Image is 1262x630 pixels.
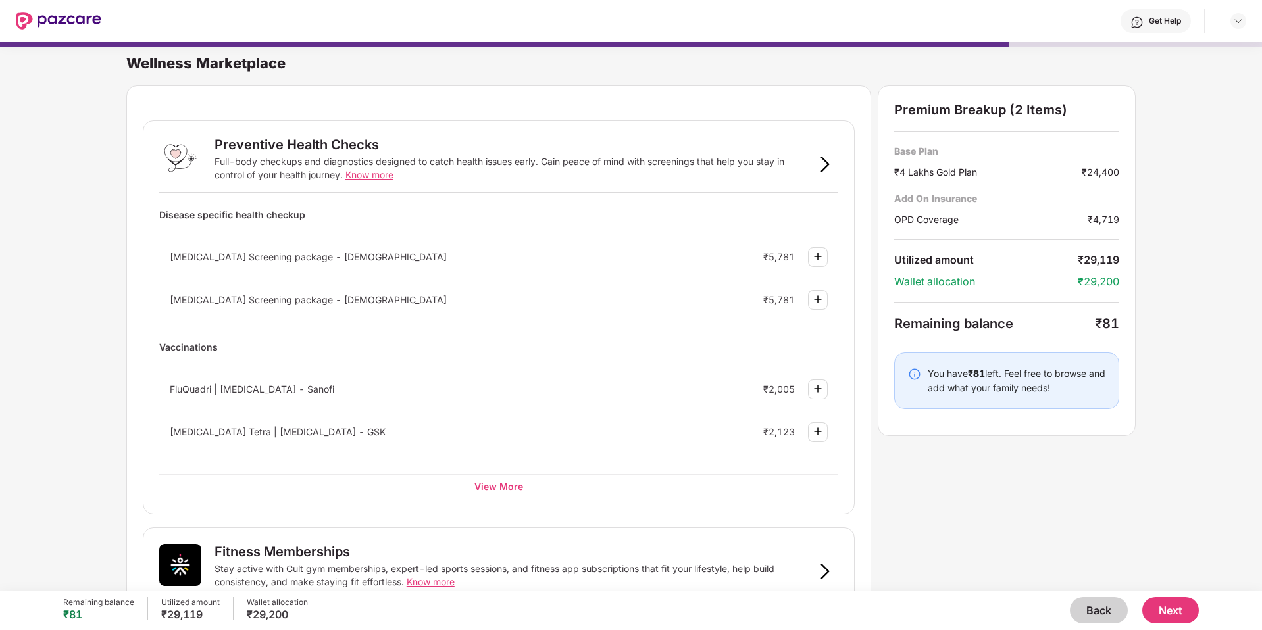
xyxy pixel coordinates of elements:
button: Next [1142,597,1199,623]
div: ₹4 Lakhs Gold Plan [894,165,1082,179]
img: Preventive Health Checks [159,137,201,179]
div: Remaining balance [894,316,1095,331]
img: svg+xml;base64,PHN2ZyBpZD0iRHJvcGRvd24tMzJ4MzIiIHhtbG5zPSJodHRwOi8vd3d3LnczLm9yZy8yMDAwL3N2ZyIgd2... [1233,16,1244,26]
div: Add On Insurance [894,192,1119,205]
span: Know more [345,169,393,180]
img: svg+xml;base64,PHN2ZyBpZD0iSW5mby0yMHgyMCIgeG1sbnM9Imh0dHA6Ly93d3cudzMub3JnLzIwMDAvc3ZnIiB3aWR0aD... [908,368,921,381]
span: [MEDICAL_DATA] Tetra | [MEDICAL_DATA] - GSK [170,426,386,437]
div: ₹2,123 [763,426,795,437]
div: ₹29,119 [1078,253,1119,267]
div: ₹2,005 [763,383,795,395]
div: Remaining balance [63,597,134,608]
img: svg+xml;base64,PHN2ZyBpZD0iUGx1cy0zMngzMiIgeG1sbnM9Imh0dHA6Ly93d3cudzMub3JnLzIwMDAvc3ZnIiB3aWR0aD... [810,424,826,439]
img: Fitness Memberships [159,544,201,586]
div: Base Plan [894,145,1119,157]
div: Utilized amount [894,253,1078,267]
div: You have left. Feel free to browse and add what your family needs! [928,366,1105,395]
div: Stay active with Cult gym memberships, expert-led sports sessions, and fitness app subscriptions ... [215,562,812,589]
div: ₹24,400 [1082,165,1119,179]
div: Premium Breakup (2 Items) [894,102,1119,118]
div: Disease specific health checkup [159,203,838,226]
div: ₹81 [1095,316,1119,331]
div: ₹5,781 [763,251,795,262]
img: svg+xml;base64,PHN2ZyB3aWR0aD0iOSIgaGVpZ2h0PSIxNiIgdmlld0JveD0iMCAwIDkgMTYiIGZpbGw9Im5vbmUiIHhtbG... [817,564,833,579]
img: svg+xml;base64,PHN2ZyBpZD0iUGx1cy0zMngzMiIgeG1sbnM9Imh0dHA6Ly93d3cudzMub3JnLzIwMDAvc3ZnIiB3aWR0aD... [810,381,826,397]
div: OPD Coverage [894,212,1088,226]
div: View More [159,474,838,498]
img: svg+xml;base64,PHN2ZyBpZD0iSGVscC0zMngzMiIgeG1sbnM9Imh0dHA6Ly93d3cudzMub3JnLzIwMDAvc3ZnIiB3aWR0aD... [1130,16,1144,29]
div: ₹5,781 [763,294,795,305]
img: svg+xml;base64,PHN2ZyBpZD0iUGx1cy0zMngzMiIgeG1sbnM9Imh0dHA6Ly93d3cudzMub3JnLzIwMDAvc3ZnIiB3aWR0aD... [810,249,826,264]
img: New Pazcare Logo [16,12,101,30]
span: [MEDICAL_DATA] Screening package - [DEMOGRAPHIC_DATA] [170,251,447,262]
div: ₹81 [63,608,134,621]
div: ₹29,200 [247,608,308,621]
div: Wallet allocation [247,597,308,608]
div: Preventive Health Checks [215,137,379,153]
b: ₹81 [968,368,985,379]
div: ₹4,719 [1088,212,1119,226]
div: Full-body checkups and diagnostics designed to catch health issues early. Gain peace of mind with... [215,155,812,182]
img: svg+xml;base64,PHN2ZyBpZD0iUGx1cy0zMngzMiIgeG1sbnM9Imh0dHA6Ly93d3cudzMub3JnLzIwMDAvc3ZnIiB3aWR0aD... [810,291,826,307]
img: svg+xml;base64,PHN2ZyB3aWR0aD0iOSIgaGVpZ2h0PSIxNiIgdmlld0JveD0iMCAwIDkgMTYiIGZpbGw9Im5vbmUiIHhtbG... [817,157,833,172]
div: Wellness Marketplace [126,54,1262,72]
div: ₹29,119 [161,608,220,621]
span: Know more [407,576,455,587]
div: Wallet allocation [894,275,1078,289]
button: Back [1070,597,1128,623]
div: Get Help [1149,16,1181,26]
span: FluQuadri | [MEDICAL_DATA] - Sanofi [170,383,334,395]
span: [MEDICAL_DATA] Screening package - [DEMOGRAPHIC_DATA] [170,294,447,305]
div: Utilized amount [161,597,220,608]
div: Vaccinations [159,335,838,358]
div: ₹29,200 [1078,275,1119,289]
div: Fitness Memberships [215,544,350,560]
